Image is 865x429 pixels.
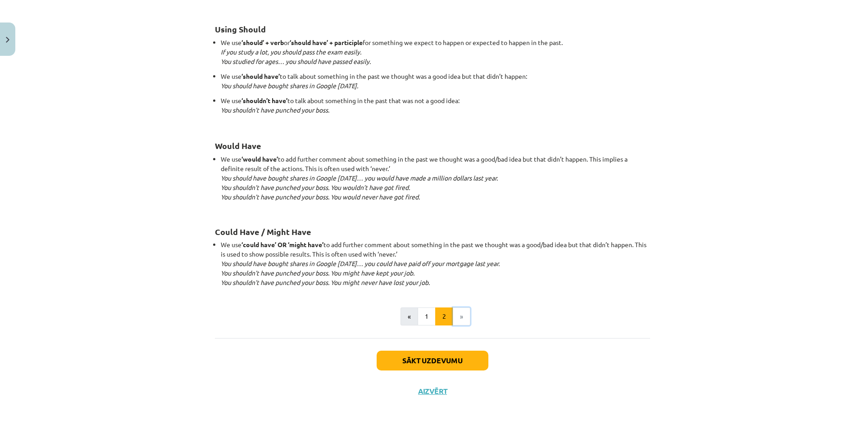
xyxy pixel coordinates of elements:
[221,174,498,182] em: You should have bought shares in Google [DATE]… you would have made a million dollars last year.
[221,81,358,90] em: You should have bought shares in Google [DATE].
[221,106,329,114] em: You shouldn’t have punched your boss.
[221,278,430,286] em: You shouldn’t have punched your boss. You might never have lost your job.
[221,240,650,287] li: We use to add further comment about something in the past we thought was a good/bad idea but that...
[241,155,278,163] strong: ‘would have’
[215,140,261,151] strong: Would Have
[221,72,650,90] p: We use to talk about something in the past we thought was a good idea but that didn’t happen:
[241,72,280,80] strong: ‘should have’
[415,387,450,396] button: Aizvērt
[221,183,410,191] em: You shouldn’t have punched your boss. You wouldn’t have got fired.
[221,269,414,277] em: You shouldn’t have punched your boss. You might have kept your job.
[221,154,650,211] li: We use to add further comment about something in the past we thought was a good/bad idea but that...
[418,307,436,325] button: 1
[215,307,650,325] nav: Page navigation example
[221,38,650,66] p: We use or for something we expect to happen or expected to happen in the past.
[241,240,323,248] strong: ‘could have’ OR ‘might have’
[290,38,363,46] strong: ‘should have’ + participle
[215,226,311,237] strong: Could Have / Might Have
[241,38,284,46] strong: ‘should’ + verb
[221,259,500,267] em: You should have bought shares in Google [DATE]… you could have paid off your mortgage last year.
[221,48,361,56] em: If you study a lot, you should pass the exam easily.
[221,57,371,65] em: You studied for ages… you should have passed easily.
[221,96,650,124] p: We use to talk about something in the past that was not a good idea:
[435,307,453,325] button: 2
[401,307,418,325] button: «
[377,351,488,370] button: Sākt uzdevumu
[241,96,287,104] strong: ‘shouldn’t have’
[221,193,420,201] em: You shouldn’t have punched your boss. You would never have got fired.
[215,24,266,34] strong: Using Should
[6,37,9,43] img: icon-close-lesson-0947bae3869378f0d4975bcd49f059093ad1ed9edebbc8119c70593378902aed.svg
